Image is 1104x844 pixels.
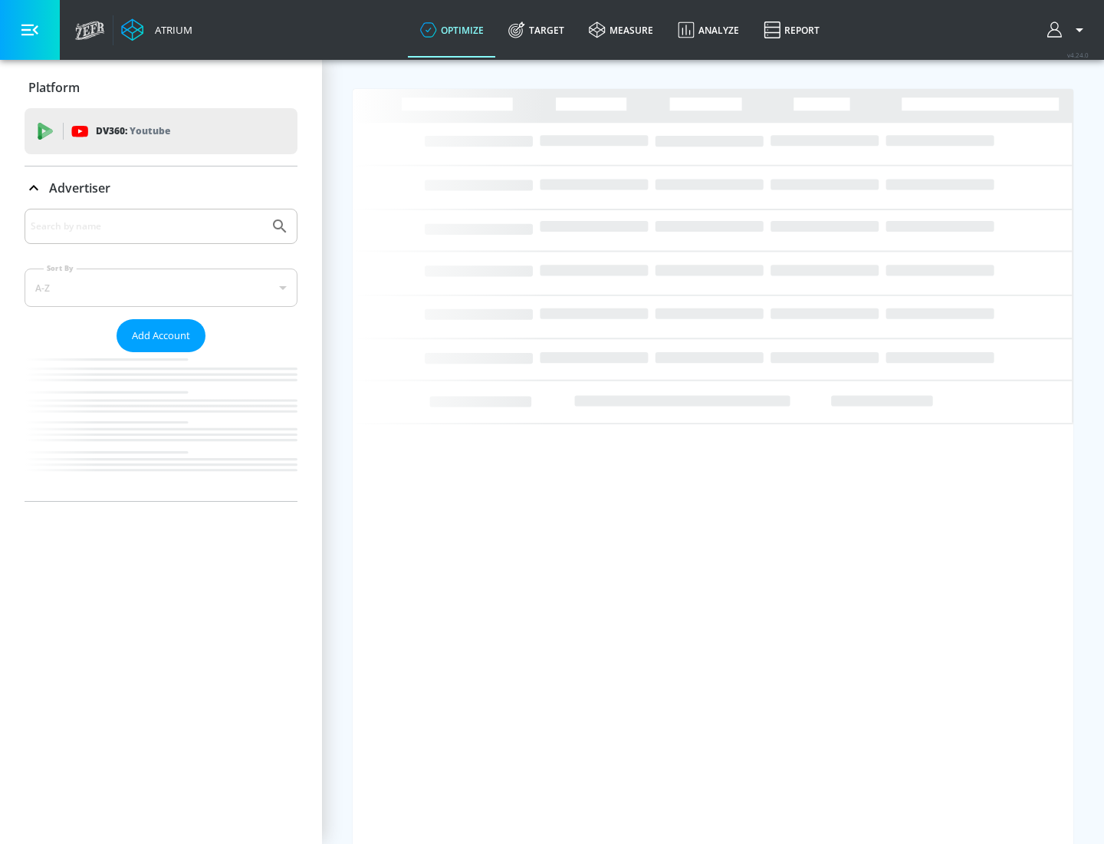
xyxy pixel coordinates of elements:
div: Advertiser [25,209,297,501]
input: Search by name [31,216,263,236]
button: Add Account [117,319,205,352]
div: Atrium [149,23,192,37]
a: optimize [408,2,496,58]
a: Atrium [121,18,192,41]
a: Report [751,2,832,58]
div: Platform [25,66,297,109]
div: A-Z [25,269,297,307]
p: DV360: [96,123,170,140]
a: measure [577,2,665,58]
div: Advertiser [25,166,297,209]
p: Youtube [130,123,170,139]
a: Target [496,2,577,58]
label: Sort By [44,263,77,273]
div: DV360: Youtube [25,108,297,154]
a: Analyze [665,2,751,58]
span: Add Account [132,327,190,345]
nav: list of Advertiser [25,352,297,501]
p: Advertiser [49,180,110,196]
span: v 4.24.0 [1067,51,1089,59]
p: Platform [28,79,80,96]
